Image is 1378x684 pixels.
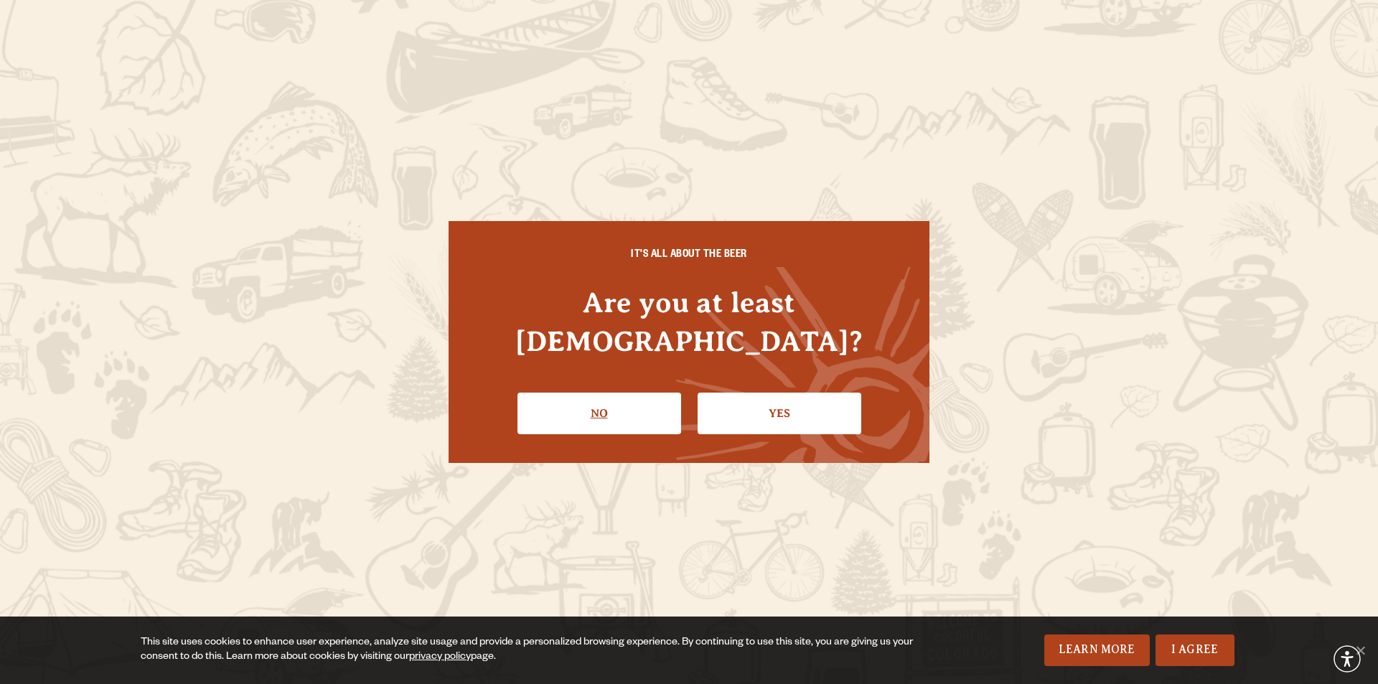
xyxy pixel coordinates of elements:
[409,652,471,663] a: privacy policy
[141,636,924,665] div: This site uses cookies to enhance user experience, analyze site usage and provide a personalized ...
[477,250,901,263] h6: IT'S ALL ABOUT THE BEER
[1044,634,1150,666] a: Learn More
[698,393,861,434] a: Confirm I'm 21 or older
[517,393,681,434] a: No
[1156,634,1234,666] a: I Agree
[477,284,901,360] h4: Are you at least [DEMOGRAPHIC_DATA]?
